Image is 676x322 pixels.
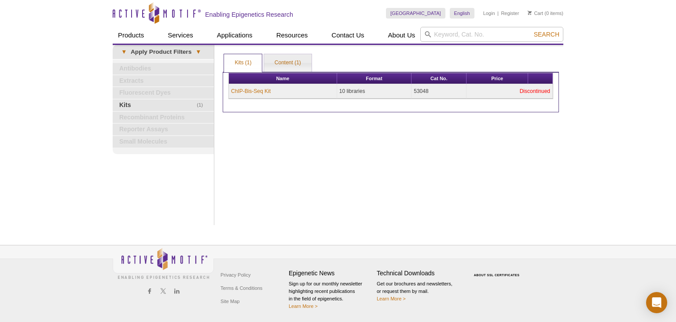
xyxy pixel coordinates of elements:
a: ChIP-Bis-Seq Kit [231,87,271,95]
img: Your Cart [528,11,532,15]
a: Content (1) [264,54,312,72]
span: (1) [197,100,208,111]
a: Site Map [218,295,242,308]
table: Click to Verify - This site chose Symantec SSL for secure e-commerce and confidential communicati... [465,261,531,280]
a: Terms & Conditions [218,281,265,295]
h4: Technical Downloads [377,270,460,277]
a: Services [162,27,198,44]
th: Format [337,73,412,84]
h2: Enabling Epigenetics Research [205,11,293,19]
a: About Us [383,27,421,44]
p: Sign up for our monthly newsletter highlighting recent publications in the field of epigenetics. [289,280,372,310]
a: Products [113,27,149,44]
span: Search [534,31,559,38]
p: Get our brochures and newsletters, or request them by mail. [377,280,460,303]
div: Open Intercom Messenger [646,292,667,313]
a: English [450,8,474,19]
li: (0 items) [528,8,563,19]
a: Learn More > [289,303,318,309]
td: 10 libraries [337,84,412,99]
li: | [497,8,499,19]
a: Cart [528,10,543,16]
span: ▾ [191,48,205,56]
th: Name [229,73,337,84]
a: ABOUT SSL CERTIFICATES [474,274,520,277]
a: (1)Kits [113,100,214,111]
a: Privacy Policy [218,268,253,281]
a: Applications [212,27,258,44]
input: Keyword, Cat. No. [420,27,563,42]
a: Learn More > [377,296,406,301]
th: Price [467,73,528,84]
img: Active Motif, [113,245,214,281]
td: 53048 [411,84,467,99]
th: Cat No. [411,73,467,84]
a: Contact Us [326,27,369,44]
a: Resources [271,27,313,44]
a: Fluorescent Dyes [113,87,214,99]
a: Small Molecules [113,136,214,148]
a: Antibodies [113,63,214,74]
a: ▾Apply Product Filters▾ [113,45,214,59]
a: Register [501,10,519,16]
a: [GEOGRAPHIC_DATA] [386,8,445,19]
button: Search [531,30,562,38]
span: ▾ [117,48,131,56]
td: Discontinued [467,84,553,99]
a: Extracts [113,75,214,87]
a: Kits (1) [224,54,262,72]
a: Recombinant Proteins [113,112,214,123]
a: Reporter Assays [113,124,214,135]
a: Login [483,10,495,16]
h4: Epigenetic News [289,270,372,277]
